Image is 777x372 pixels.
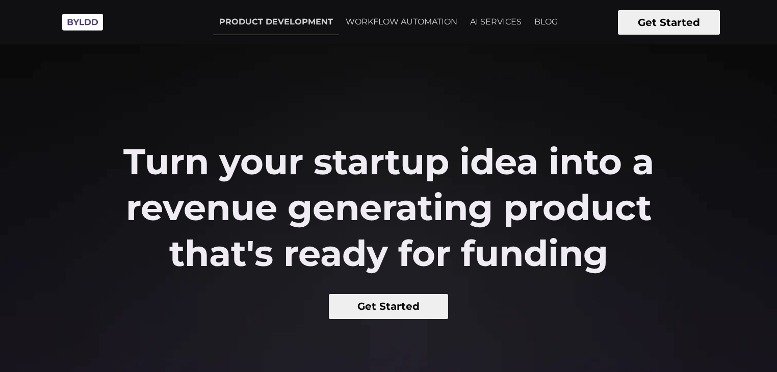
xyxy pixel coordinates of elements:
[57,8,108,36] img: Byldd - Product Development Company
[97,139,680,276] h2: Turn your startup idea into a revenue generating product that's ready for funding
[340,9,463,35] a: WORKFLOW AUTOMATION
[464,9,528,35] a: AI SERVICES
[329,294,449,319] button: Get Started
[528,9,564,35] a: BLOG
[618,10,720,35] button: Get Started
[213,9,339,35] a: PRODUCT DEVELOPMENT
